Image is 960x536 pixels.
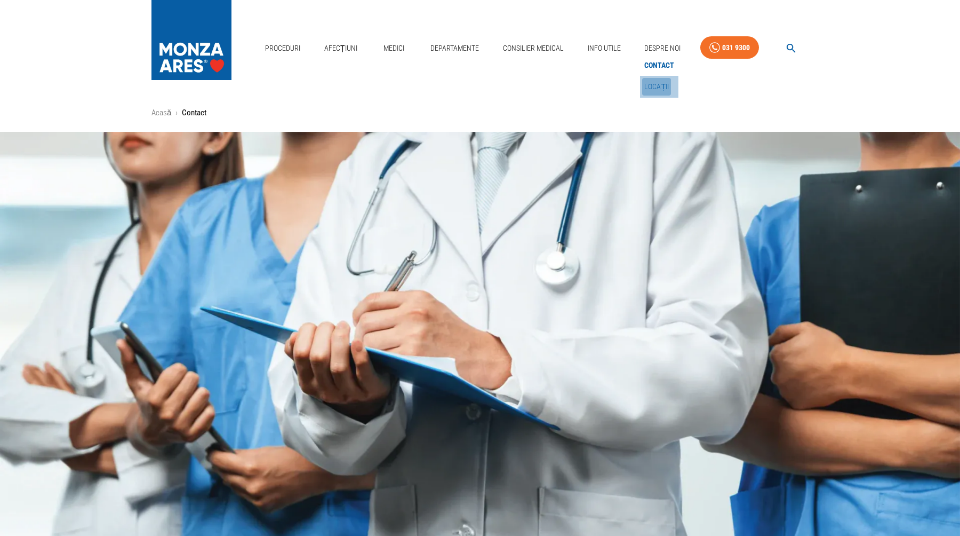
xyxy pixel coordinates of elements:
div: Locații [640,76,678,98]
a: Despre Noi [640,37,685,59]
a: Locații [642,78,671,96]
a: Medici [377,37,411,59]
a: Afecțiuni [320,37,362,59]
div: Contact [640,54,678,76]
a: 031 9300 [700,36,759,59]
nav: secondary mailbox folders [640,54,678,98]
nav: breadcrumb [151,107,809,119]
p: Contact [182,107,206,119]
a: Info Utile [583,37,625,59]
a: Proceduri [261,37,305,59]
div: 031 9300 [722,41,750,54]
a: Contact [642,57,676,74]
li: › [175,107,178,119]
a: Consilier Medical [499,37,568,59]
a: Departamente [426,37,483,59]
a: Acasă [151,108,171,117]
